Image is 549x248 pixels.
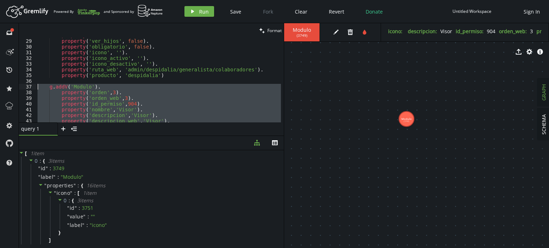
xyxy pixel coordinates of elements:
[61,173,83,180] span: " Modulo "
[19,61,36,67] div: 33
[67,222,70,228] span: "
[388,28,402,35] label: icono :
[72,197,74,204] span: {
[19,90,36,95] div: 38
[267,27,282,34] span: Format
[19,50,36,55] div: 31
[79,205,80,211] span: :
[70,222,83,228] span: label
[440,28,452,35] span: Visor
[540,84,547,101] span: GRAPH
[138,5,163,17] img: AWS Neptune
[41,174,54,180] span: label
[43,158,45,164] span: {
[21,126,50,132] span: query 1
[56,189,70,196] span: icono
[499,28,527,35] label: orden_web :
[78,190,79,196] span: [
[35,157,38,164] span: 0
[524,8,540,15] span: Sign In
[323,6,350,17] button: Revert
[30,150,44,157] span: 1 item
[38,173,41,180] span: "
[25,150,27,157] span: [
[291,27,312,33] span: Modulo
[70,189,73,196] span: "
[366,8,383,15] span: Donate
[19,38,36,44] div: 29
[225,6,247,17] button: Save
[77,197,93,204] span: 3 item s
[184,6,214,17] button: Run
[19,112,36,118] div: 42
[104,5,163,18] div: and Sponsored by
[75,204,77,211] span: "
[54,5,100,18] div: Powered By
[520,6,544,17] button: Sign In
[19,72,36,78] div: 35
[86,182,105,189] span: 16 item s
[19,101,36,107] div: 40
[47,182,74,189] span: properties
[19,55,36,61] div: 32
[19,118,36,124] div: 43
[329,8,344,15] span: Revert
[199,8,209,15] span: Run
[19,44,36,50] div: 30
[290,6,313,17] button: Clear
[456,28,484,35] label: id_permiso :
[360,6,388,17] button: Donate
[540,114,547,135] span: SCHEMA
[257,6,279,17] button: Fork
[452,9,491,14] div: Untitled Workspace
[19,84,36,90] div: 37
[487,28,495,35] span: 904
[404,120,409,123] tspan: (3749)
[53,165,64,172] div: 3749
[74,182,76,189] span: "
[230,8,241,15] span: Save
[58,174,59,180] span: :
[50,165,51,172] span: :
[82,205,93,211] div: 3751
[40,158,41,164] span: :
[48,157,64,164] span: 3 item s
[88,213,89,220] span: :
[64,197,67,204] span: 0
[81,182,83,189] span: {
[41,165,46,172] span: id
[19,78,36,84] div: 36
[401,117,412,121] tspan: Modulo
[78,182,79,189] span: :
[263,8,273,15] span: Fork
[408,28,437,35] label: descripcion :
[90,222,107,228] span: " icono "
[70,213,84,220] span: value
[67,213,70,220] span: "
[19,95,36,101] div: 39
[83,213,86,220] span: "
[69,197,70,204] span: :
[58,229,60,236] span: }
[44,182,47,189] span: "
[82,222,85,228] span: "
[38,165,41,172] span: "
[46,165,48,172] span: "
[19,67,36,72] div: 34
[91,213,95,220] span: " "
[257,23,284,38] button: Format
[530,28,533,35] span: 3
[86,222,88,228] span: :
[74,190,76,196] span: :
[83,189,97,196] span: 1 item
[297,33,307,38] span: ( 3749 )
[54,189,56,196] span: "
[295,8,307,15] span: Clear
[53,173,56,180] span: "
[67,204,70,211] span: "
[70,205,75,211] span: id
[48,237,51,243] span: ]
[19,107,36,112] div: 41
